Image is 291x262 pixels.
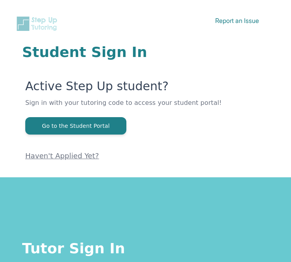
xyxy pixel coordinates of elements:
[22,44,269,60] h1: Student Sign In
[215,17,259,25] a: Report an Issue
[16,16,60,32] img: Step Up Tutoring horizontal logo
[22,237,269,256] h1: Tutor Sign In
[25,98,269,117] p: Sign in with your tutoring code to access your student portal!
[25,117,126,135] button: Go to the Student Portal
[25,79,269,98] p: Active Step Up student?
[25,152,99,160] a: Haven't Applied Yet?
[25,122,126,129] a: Go to the Student Portal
